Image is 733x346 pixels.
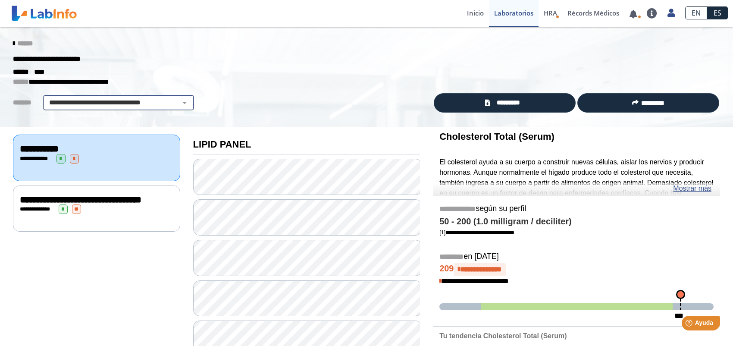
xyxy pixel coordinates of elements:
[439,157,714,239] p: El colesterol ayuda a su cuerpo a construir nuevas células, aislar los nervios y producir hormona...
[439,217,714,227] h4: 50 - 200 (1.0 milligram / deciliter)
[685,6,707,19] a: EN
[439,252,714,262] h5: en [DATE]
[707,6,728,19] a: ES
[439,229,514,236] a: [1]
[439,204,714,214] h5: según su perfil
[656,312,724,337] iframe: Help widget launcher
[673,183,711,194] a: Mostrar más
[439,131,554,142] b: Cholesterol Total (Serum)
[193,139,251,150] b: LIPID PANEL
[544,9,557,17] span: HRA
[439,332,567,340] b: Tu tendencia Cholesterol Total (Serum)
[439,263,714,276] h4: 209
